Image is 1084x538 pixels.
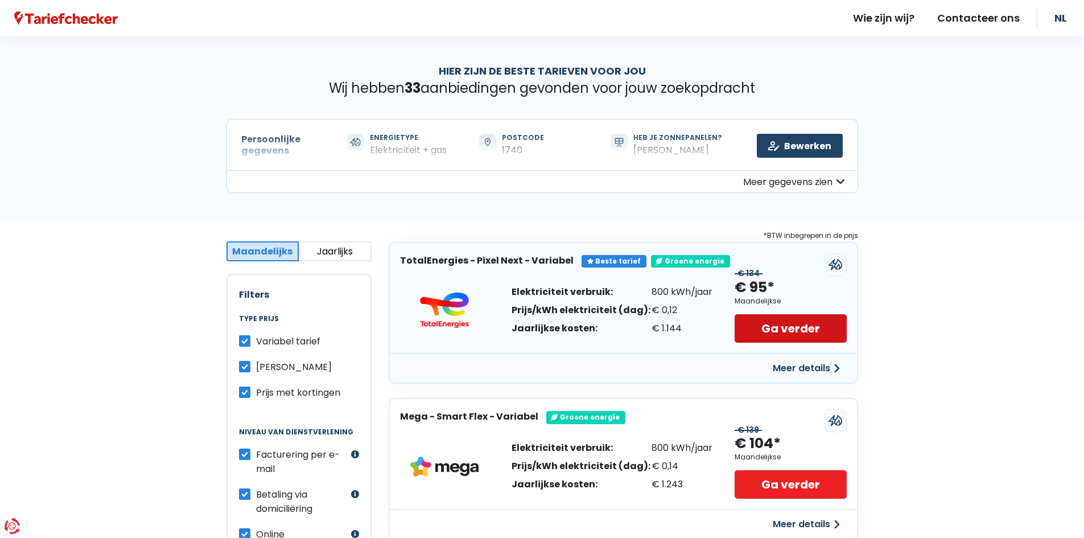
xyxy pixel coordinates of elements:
img: TotalEnergies [410,292,479,328]
p: Wij hebben aanbiedingen gevonden voor jouw zoekopdracht [226,80,858,97]
label: Facturering per e-mail [256,447,348,476]
div: Groene energie [546,411,625,424]
div: 800 kWh/jaar [652,443,712,453]
legend: Type prijs [239,315,359,334]
div: Maandelijkse [735,297,781,305]
a: Tariefchecker [14,11,118,26]
span: 33 [405,79,421,97]
span: Variabel tarief [256,335,320,348]
span: Prijs met kortingen [256,386,340,399]
legend: Niveau van dienstverlening [239,428,359,447]
div: Maandelijkse [735,453,781,461]
button: Meer gegevens zien [226,170,858,193]
a: Ga verder [735,314,846,343]
div: Groene energie [651,255,730,268]
div: € 0,14 [652,462,712,471]
div: Elektriciteit verbruik: [512,288,650,297]
div: € 104* [735,434,781,453]
h3: TotalEnergies - Pixel Next - Variabel [400,255,574,266]
div: € 1.144 [652,324,712,333]
div: € 134 [735,269,762,278]
button: Meer details [766,358,847,379]
span: [PERSON_NAME] [256,360,332,373]
a: Bewerken [757,134,843,158]
div: 800 kWh/jaar [652,288,712,297]
h1: Hier zijn de beste tarieven voor jou [226,65,858,77]
div: Jaarlijkse kosten: [512,480,650,489]
img: Mega [410,457,479,477]
div: € 95* [735,278,774,297]
div: € 139 [735,425,762,435]
button: Meer details [766,514,847,535]
div: € 0,12 [652,306,712,315]
div: € 1.243 [652,480,712,489]
div: Elektriciteit verbruik: [512,443,650,453]
div: Jaarlijkse kosten: [512,324,650,333]
div: Prijs/kWh elektriciteit (dag): [512,306,650,315]
h3: Mega - Smart Flex - Variabel [400,411,538,422]
button: Maandelijks [226,241,299,261]
button: Jaarlijks [299,241,372,261]
h2: Filters [239,289,359,300]
img: Tariefchecker logo [14,11,118,26]
div: *BTW inbegrepen in de prijs [389,229,858,242]
label: Betaling via domiciliëring [256,487,348,516]
a: Ga verder [735,470,846,499]
div: Beste tarief [582,255,646,268]
div: Prijs/kWh elektriciteit (dag): [512,462,650,471]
